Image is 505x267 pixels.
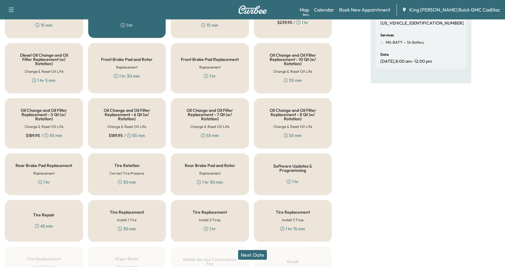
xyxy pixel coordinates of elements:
div: 1 hr 30 min [197,179,223,185]
h6: Replacement [116,65,137,70]
h5: Front Brake Pad and Rotor [101,57,153,62]
div: 1 hr 5 min [32,77,56,83]
a: Book New Appointment [339,6,390,13]
p: [US_VEHICLE_IDENTIFICATION_NUMBER] [380,21,464,26]
a: MapBeta [300,6,309,13]
h6: Change & Reset Oil Life [107,124,146,129]
div: 1 hr [38,179,50,185]
span: $ 189.95 [109,132,123,139]
a: Calendar [314,6,334,13]
div: / 1 hr [277,19,308,25]
div: / 55 min [26,132,62,139]
h6: Date [380,53,389,56]
div: 45 min [35,223,53,229]
h6: Change & Reset Oil Life [25,69,63,74]
span: MS-BATT [386,40,402,45]
h6: Change & Reset Oil Life [273,124,312,129]
h5: Tire Replacement [276,210,310,214]
div: 55 min [284,132,302,139]
div: 1 hr [121,22,133,28]
h5: Oil Change and Oil Filter Replacement - 6 Qt (w/ Rotation) [98,108,156,121]
div: Beta [303,12,309,17]
img: Curbee Logo [238,5,267,14]
h6: Replacement [199,65,221,70]
div: 55 min [284,77,302,83]
h5: Tire Replacement [193,210,227,214]
h5: Oil Change and Oil Filter Replacement - 8 Qt (w/ Rotation) [264,108,322,121]
div: 15 min [35,22,52,28]
div: 1 hr [287,179,299,185]
h5: Front Brake Pad Replacement [181,57,239,62]
h6: Install 1 Tire [117,217,136,223]
div: 1 hr 30 min [114,73,140,79]
h6: Services [380,33,394,37]
h5: Tire Repair [33,213,55,217]
h5: Oil Change and Oil Filter Replacement - 10 Qt (w/ Rotation) [264,53,322,66]
span: King [PERSON_NAME] Buick GMC Cadillac [409,6,500,13]
span: $ 239.95 [277,19,292,25]
h5: Rear Brake Pad Replacement [15,163,72,168]
h6: Correct Tire Pressure [109,171,144,176]
div: / 55 min [109,132,145,139]
h5: Tire Replacement [110,210,144,214]
div: 1 hr 15 min [280,226,305,232]
h6: Install 2 Tires [199,217,221,223]
h6: Change & Reset Oil Life [25,124,63,129]
h6: Change & Reset Oil Life [273,69,312,74]
div: 30 min [118,226,136,232]
h5: Oil Change and Oil Filter Replacement - 7 Qt (w/ Rotation) [181,108,239,121]
p: [DATE] , 8:00 am - 12:00 pm [380,59,432,64]
h6: Replacement [199,171,221,176]
div: 30 min [118,179,136,185]
h5: Diesel Oil Change and Oil Filter Replacement (w/ Rotation) [15,53,73,66]
h6: Change & Reset Oil Life [190,124,229,129]
button: Next: Date [238,250,267,260]
div: 15 min [201,22,218,28]
h5: Software Updates & Programming [264,164,322,172]
h5: Rear Brake Pad and Rotor [185,163,235,168]
span: $ 189.95 [26,132,40,139]
h5: Oil Change and Oil Filter Replacement - 5 Qt (w/ Rotation) [15,108,73,121]
div: 1 hr [204,226,216,232]
span: - [402,39,406,45]
h5: Tire Rotation [114,163,140,168]
h6: Install 3 Tires [282,217,304,223]
h6: Replacement [33,171,55,176]
div: 1 hr [204,73,216,79]
span: 12v Battery [406,40,424,45]
div: 55 min [201,132,219,139]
